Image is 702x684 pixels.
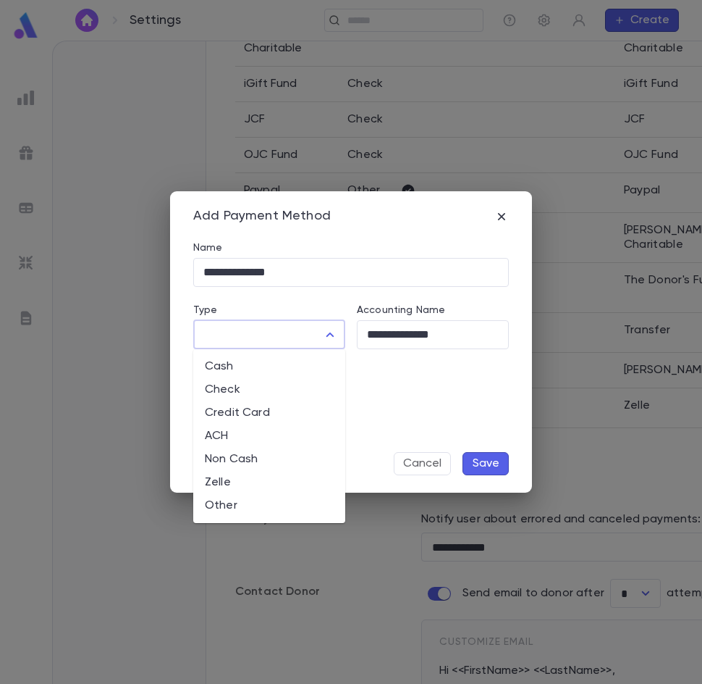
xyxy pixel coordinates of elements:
[357,304,445,316] label: Accounting Name
[193,401,345,425] li: Credit Card
[193,448,345,471] li: Non Cash
[193,242,223,254] label: Name
[320,325,340,345] button: Close
[193,304,218,316] label: Type
[193,471,345,494] li: Zelle
[193,494,345,517] li: Other
[193,378,345,401] li: Check
[193,355,345,378] li: Cash
[462,452,509,475] button: Save
[394,452,451,475] button: Cancel
[193,209,331,225] div: Add Payment Method
[193,425,345,448] li: ACH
